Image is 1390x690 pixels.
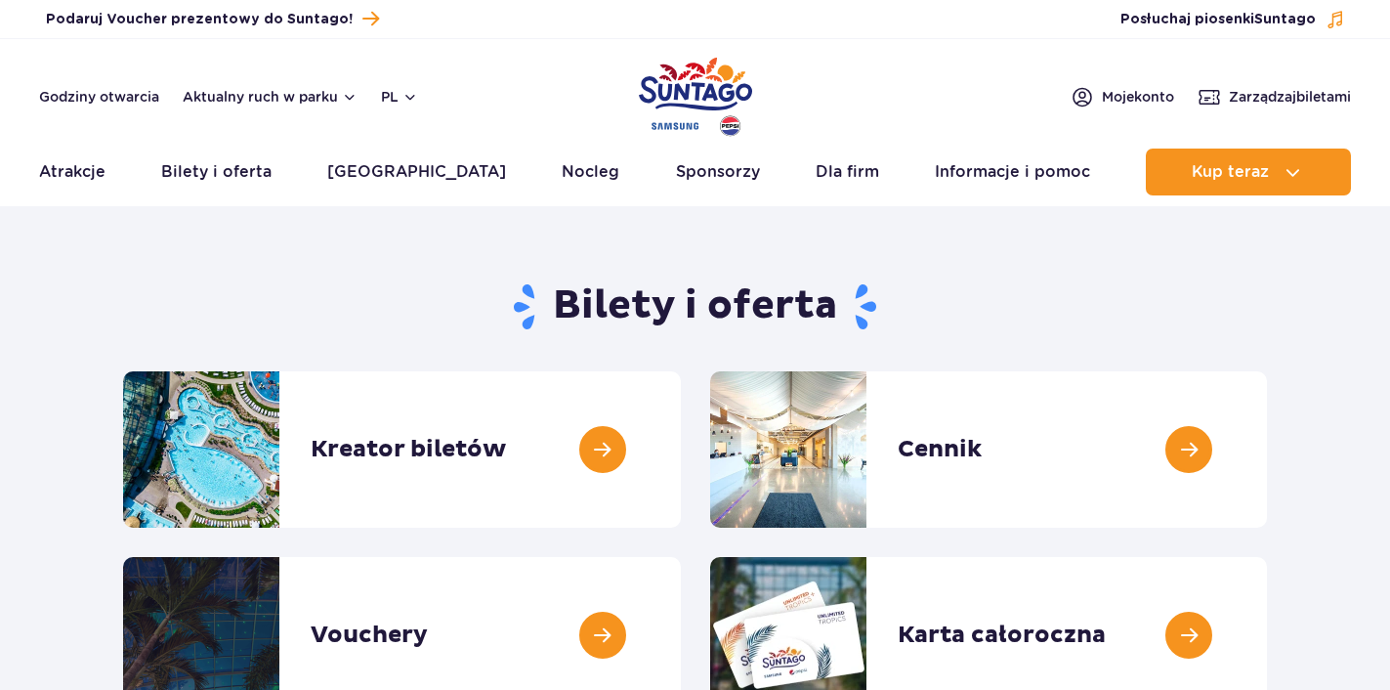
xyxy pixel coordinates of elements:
[816,149,879,195] a: Dla firm
[1120,10,1345,29] button: Posłuchaj piosenkiSuntago
[1192,163,1269,181] span: Kup teraz
[1146,149,1351,195] button: Kup teraz
[39,149,105,195] a: Atrakcje
[1120,10,1316,29] span: Posłuchaj piosenki
[381,87,418,107] button: pl
[46,10,353,29] span: Podaruj Voucher prezentowy do Suntago!
[161,149,272,195] a: Bilety i oferta
[562,149,619,195] a: Nocleg
[1254,13,1316,26] span: Suntago
[327,149,506,195] a: [GEOGRAPHIC_DATA]
[676,149,760,195] a: Sponsorzy
[1229,87,1351,107] span: Zarządzaj biletami
[1198,85,1351,108] a: Zarządzajbiletami
[1071,85,1174,108] a: Mojekonto
[1102,87,1174,107] span: Moje konto
[639,49,752,139] a: Park of Poland
[123,281,1267,332] h1: Bilety i oferta
[46,6,379,32] a: Podaruj Voucher prezentowy do Suntago!
[39,87,159,107] a: Godziny otwarcia
[183,89,358,105] button: Aktualny ruch w parku
[935,149,1090,195] a: Informacje i pomoc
